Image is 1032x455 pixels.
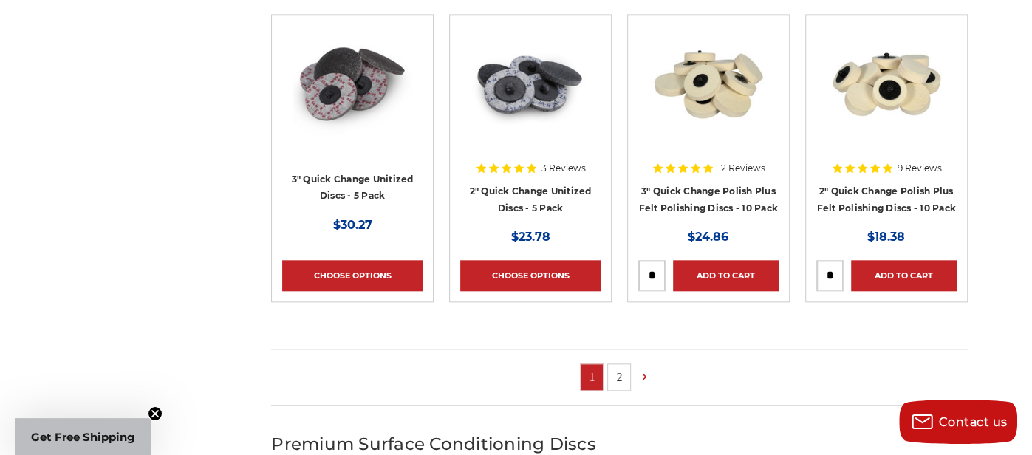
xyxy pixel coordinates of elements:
[718,164,765,173] span: 12 Reviews
[541,164,586,173] span: 3 Reviews
[639,185,779,213] a: 3" Quick Change Polish Plus Felt Polishing Discs - 10 Pack
[638,25,779,165] a: 3 inch polishing felt roloc discs
[469,185,591,213] a: 2" Quick Change Unitized Discs - 5 Pack
[460,25,601,165] a: 2" Quick Change Unitized Discs - 5 Pack
[608,364,630,390] a: 2
[471,25,590,143] img: 2" Quick Change Unitized Discs - 5 Pack
[15,418,151,455] div: Get Free ShippingClose teaser
[460,260,601,291] a: Choose Options
[282,260,423,291] a: Choose Options
[282,25,423,165] a: 3" Quick Change Unitized Discs - 5 Pack
[867,230,905,244] span: $18.38
[581,364,603,390] a: 1
[816,25,957,165] a: 2" Roloc Polishing Felt Discs
[898,164,942,173] span: 9 Reviews
[673,260,779,291] a: Add to Cart
[333,218,372,232] span: $30.27
[688,230,728,244] span: $24.86
[816,185,956,213] a: 2" Quick Change Polish Plus Felt Polishing Discs - 10 Pack
[292,174,414,202] a: 3" Quick Change Unitized Discs - 5 Pack
[899,400,1017,444] button: Contact us
[31,430,135,444] span: Get Free Shipping
[510,230,550,244] span: $23.78
[649,25,768,143] img: 3 inch polishing felt roloc discs
[851,260,957,291] a: Add to Cart
[293,25,411,143] img: 3" Quick Change Unitized Discs - 5 Pack
[827,25,946,143] img: 2" Roloc Polishing Felt Discs
[939,415,1008,429] span: Contact us
[148,406,163,421] button: Close teaser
